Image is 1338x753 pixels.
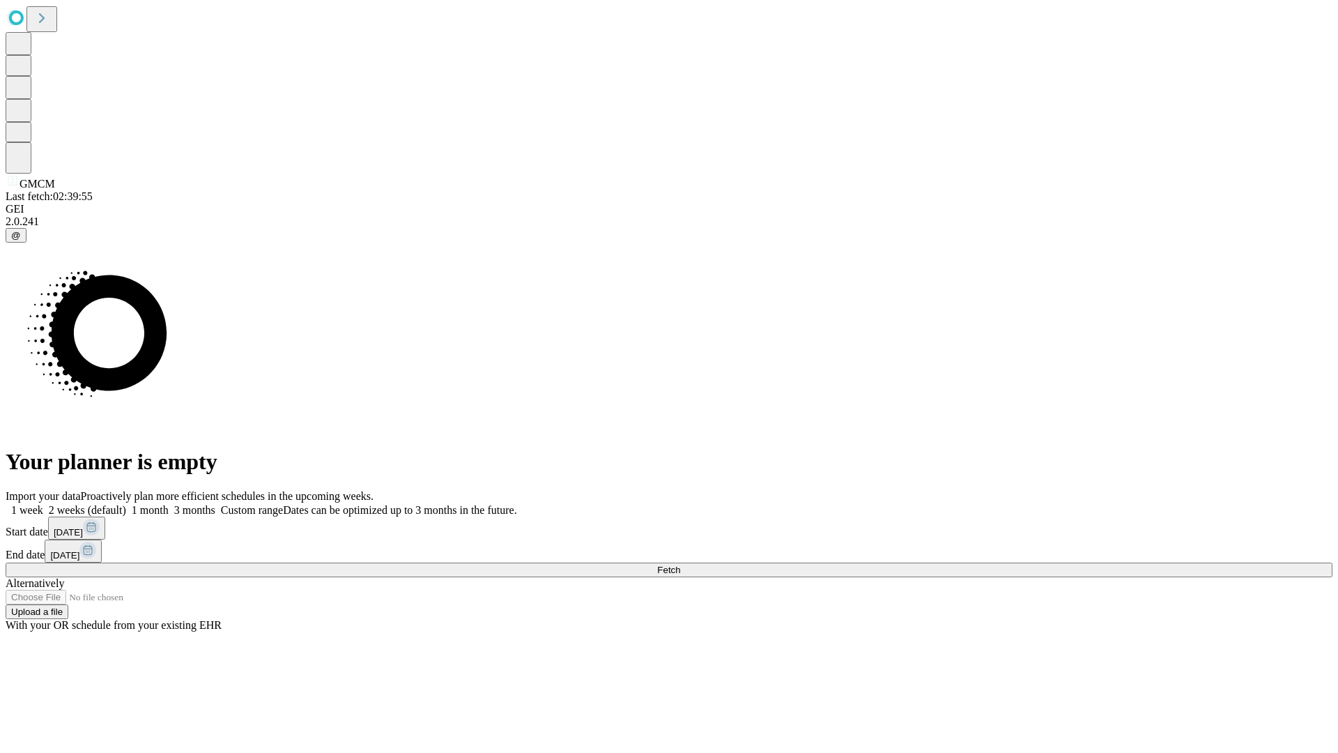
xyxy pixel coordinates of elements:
[45,540,102,563] button: [DATE]
[49,504,126,516] span: 2 weeks (default)
[54,527,83,538] span: [DATE]
[6,619,222,631] span: With your OR schedule from your existing EHR
[132,504,169,516] span: 1 month
[50,550,79,561] span: [DATE]
[6,563,1332,577] button: Fetch
[81,490,374,502] span: Proactively plan more efficient schedules in the upcoming weeks.
[20,178,55,190] span: GMCM
[6,449,1332,475] h1: Your planner is empty
[6,215,1332,228] div: 2.0.241
[48,517,105,540] button: [DATE]
[283,504,516,516] span: Dates can be optimized up to 3 months in the future.
[6,228,26,243] button: @
[6,604,68,619] button: Upload a file
[6,517,1332,540] div: Start date
[6,203,1332,215] div: GEI
[657,565,680,575] span: Fetch
[174,504,215,516] span: 3 months
[11,504,43,516] span: 1 week
[6,540,1332,563] div: End date
[221,504,283,516] span: Custom range
[11,230,21,241] span: @
[6,577,64,589] span: Alternatively
[6,190,93,202] span: Last fetch: 02:39:55
[6,490,81,502] span: Import your data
